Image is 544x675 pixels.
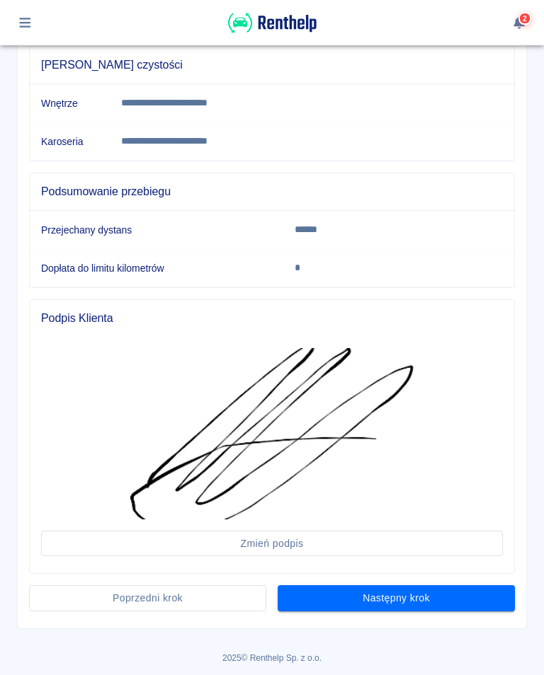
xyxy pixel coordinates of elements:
a: Renthelp logo [228,25,317,37]
button: Poprzedni krok [29,585,266,611]
button: 2 [506,11,533,35]
h6: Wnętrze [41,96,98,110]
h6: Przejechany dystans [41,223,272,237]
button: Następny krok [278,585,515,611]
h6: Karoseria [41,134,98,149]
span: Podpis Klienta [41,311,503,325]
button: Zmień podpis [41,531,503,557]
img: Renthelp logo [228,11,317,35]
h6: Dopłata do limitu kilometrów [41,261,272,275]
span: Podsumowanie przebiegu [41,185,503,199]
img: Podpis [130,348,414,519]
span: 2 [521,15,528,23]
span: [PERSON_NAME] czystości [41,58,503,72]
